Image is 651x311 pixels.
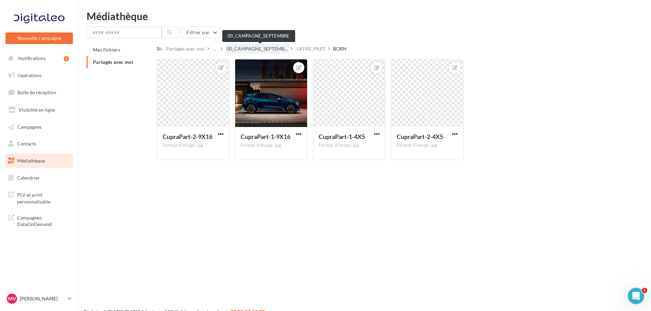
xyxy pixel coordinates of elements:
div: Format d'image: jpg [319,142,380,149]
a: Calendrier [4,171,74,185]
span: Partagés avec moi [93,59,133,65]
span: Mes fichiers [93,47,120,53]
a: Visibilité en ligne [4,103,74,117]
a: Mv [PERSON_NAME] [5,292,73,305]
span: Calendrier [17,175,40,181]
span: 1 [642,288,647,293]
span: Notifications [18,55,46,61]
div: 3 [64,56,69,61]
a: Campagnes [4,120,74,134]
iframe: Intercom live chat [628,288,644,304]
a: Opérations [4,68,74,83]
a: Contacts [4,137,74,151]
a: Boîte de réception [4,85,74,100]
button: Nouvelle campagne [5,32,73,44]
p: [PERSON_NAME] [20,295,65,302]
span: CupraPart-1-9X16 [241,133,290,140]
div: Format d'image: jpg [241,142,302,149]
a: PLV et print personnalisable [4,187,74,208]
span: PLV et print personnalisable [17,190,70,205]
button: Filtrer par [181,27,221,38]
span: 00_CAMPAGNE_SEPTEMB... [227,45,288,52]
div: Médiathèque [87,11,643,21]
div: OFFRE_PART [297,45,325,52]
span: Campagnes DataOnDemand [17,213,70,228]
span: Opérations [18,72,42,78]
div: ... [212,44,218,54]
div: Format d'image: jpg [163,142,224,149]
div: BORN [333,45,347,52]
a: Campagnes DataOnDemand [4,210,74,230]
span: Médiathèque [17,158,45,164]
div: Format d'image: jpg [397,142,458,149]
span: Campagnes [17,124,42,129]
span: Visibilité en ligne [18,107,55,113]
div: Partagés avec moi [166,45,205,52]
span: CupraPart-2-4X5 [397,133,443,140]
button: Notifications 3 [4,51,72,66]
div: 00_CAMPAGNE_SEPTEMBRE [222,30,295,42]
a: Médiathèque [4,154,74,168]
span: Boîte de réception [17,89,56,95]
span: Mv [8,295,16,302]
span: Contacts [17,141,36,146]
span: CupraPart-2-9X16 [163,133,212,140]
span: CupraPart-1-4X5 [319,133,365,140]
